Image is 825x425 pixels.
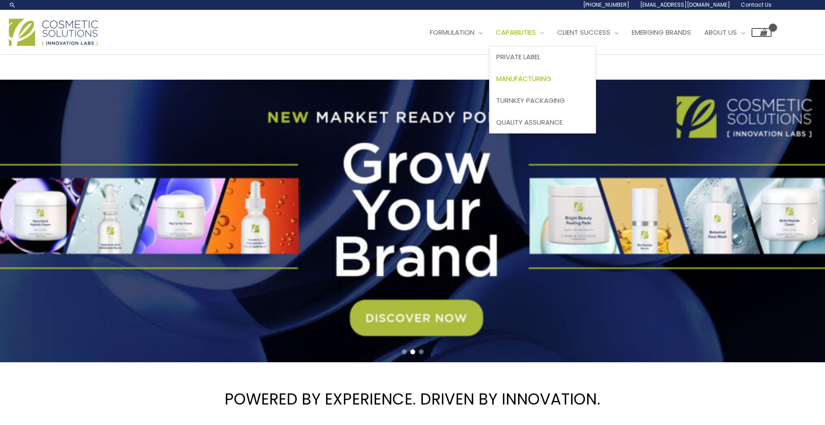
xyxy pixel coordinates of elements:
[417,19,772,46] nav: Site Navigation
[9,19,98,46] img: Cosmetic Solutions Logo
[496,52,540,61] span: Private Label
[698,19,751,46] a: About Us
[490,111,596,133] a: Quality Assurance
[583,1,629,8] span: [PHONE_NUMBER]
[751,28,772,37] a: View Shopping Cart, empty
[419,349,424,354] span: Go to slide 3
[430,28,474,37] span: Formulation
[632,28,691,37] span: Emerging Brands
[807,215,821,228] button: Next slide
[551,19,625,46] a: Client Success
[9,1,16,8] a: Search icon link
[704,28,737,37] span: About Us
[496,117,563,127] span: Quality Assurance
[496,28,536,37] span: Capabilities
[625,19,698,46] a: Emerging Brands
[490,46,596,68] a: Private Label
[489,19,551,46] a: Capabilities
[402,349,407,354] span: Go to slide 1
[4,215,18,228] button: Previous slide
[496,74,551,83] span: Manufacturing
[557,28,610,37] span: Client Success
[741,1,772,8] span: Contact Us
[490,68,596,90] a: Manufacturing
[423,19,489,46] a: Formulation
[496,96,565,105] span: Turnkey Packaging
[490,89,596,111] a: Turnkey Packaging
[410,349,415,354] span: Go to slide 2
[640,1,730,8] span: [EMAIL_ADDRESS][DOMAIN_NAME]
